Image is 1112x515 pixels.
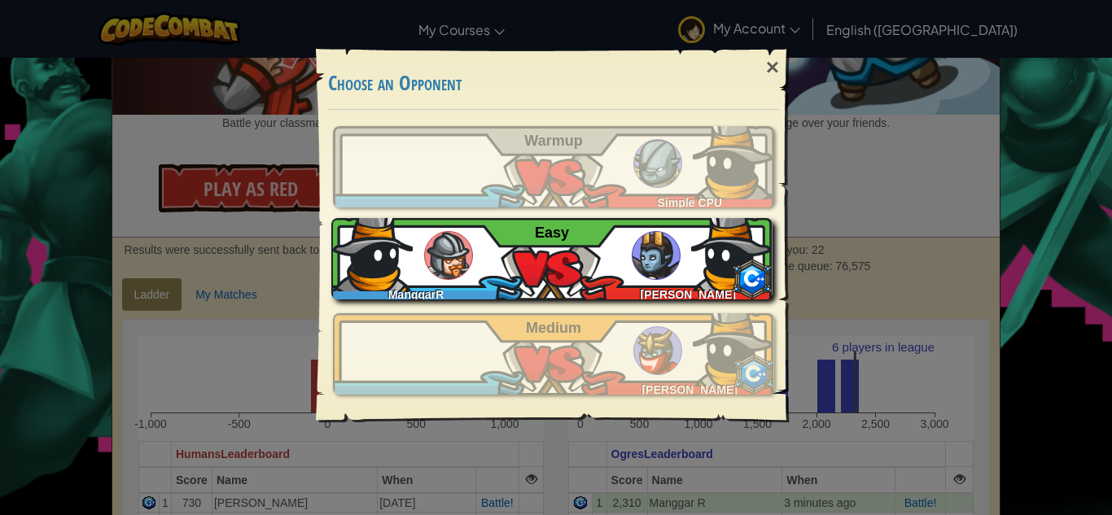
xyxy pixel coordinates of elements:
a: [PERSON_NAME] [333,313,774,395]
img: wF3TTLQywh5LQAAAABJRU5ErkJggg== [693,118,774,199]
span: ManggarR [388,288,444,301]
img: wF3TTLQywh5LQAAAABJRU5ErkJggg== [693,305,774,386]
a: Simple CPU [333,126,774,207]
img: ogres_ladder_medium.png [633,326,682,375]
h3: Choose an Opponent [328,72,779,94]
span: [PERSON_NAME] [641,383,737,396]
span: Simple CPU [658,196,722,209]
img: wF3TTLQywh5LQAAAABJRU5ErkJggg== [331,210,413,291]
span: Warmup [524,133,582,149]
div: × [754,44,791,91]
span: Medium [526,320,581,336]
img: ogres_ladder_easy.png [632,231,681,280]
img: wF3TTLQywh5LQAAAABJRU5ErkJggg== [691,210,773,291]
img: humans_ladder_easy.png [424,231,473,280]
a: ManggarR[PERSON_NAME] [333,218,774,299]
span: [PERSON_NAME] [640,288,735,301]
img: ogres_ladder_tutorial.png [633,139,682,188]
span: Easy [535,225,569,241]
